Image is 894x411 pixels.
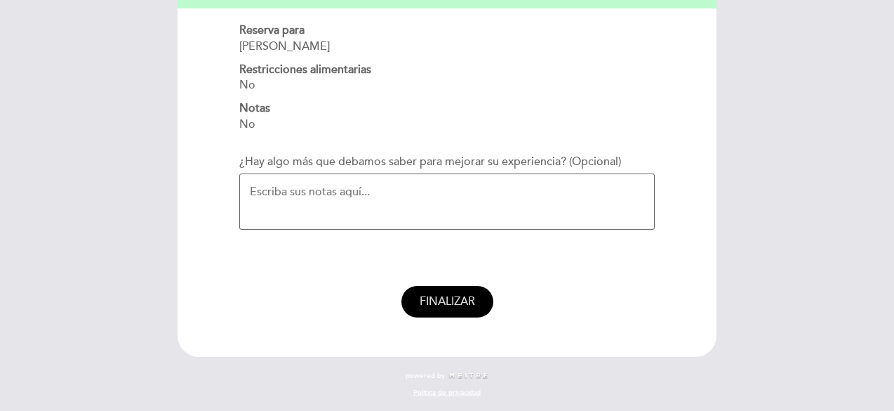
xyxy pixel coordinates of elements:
[406,371,445,381] span: powered by
[420,294,475,308] span: FINALIZAR
[239,117,655,133] div: No
[239,22,655,39] div: Reserva para
[448,372,488,379] img: MEITRE
[401,286,493,318] button: FINALIZAR
[406,371,488,381] a: powered by
[239,77,655,93] div: No
[239,39,655,55] div: [PERSON_NAME]
[239,62,655,78] div: Restricciones alimentarias
[239,154,621,170] label: ¿Hay algo más que debamos saber para mejorar su experiencia? (Opcional)
[413,388,481,398] a: Política de privacidad
[239,100,655,117] div: Notas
